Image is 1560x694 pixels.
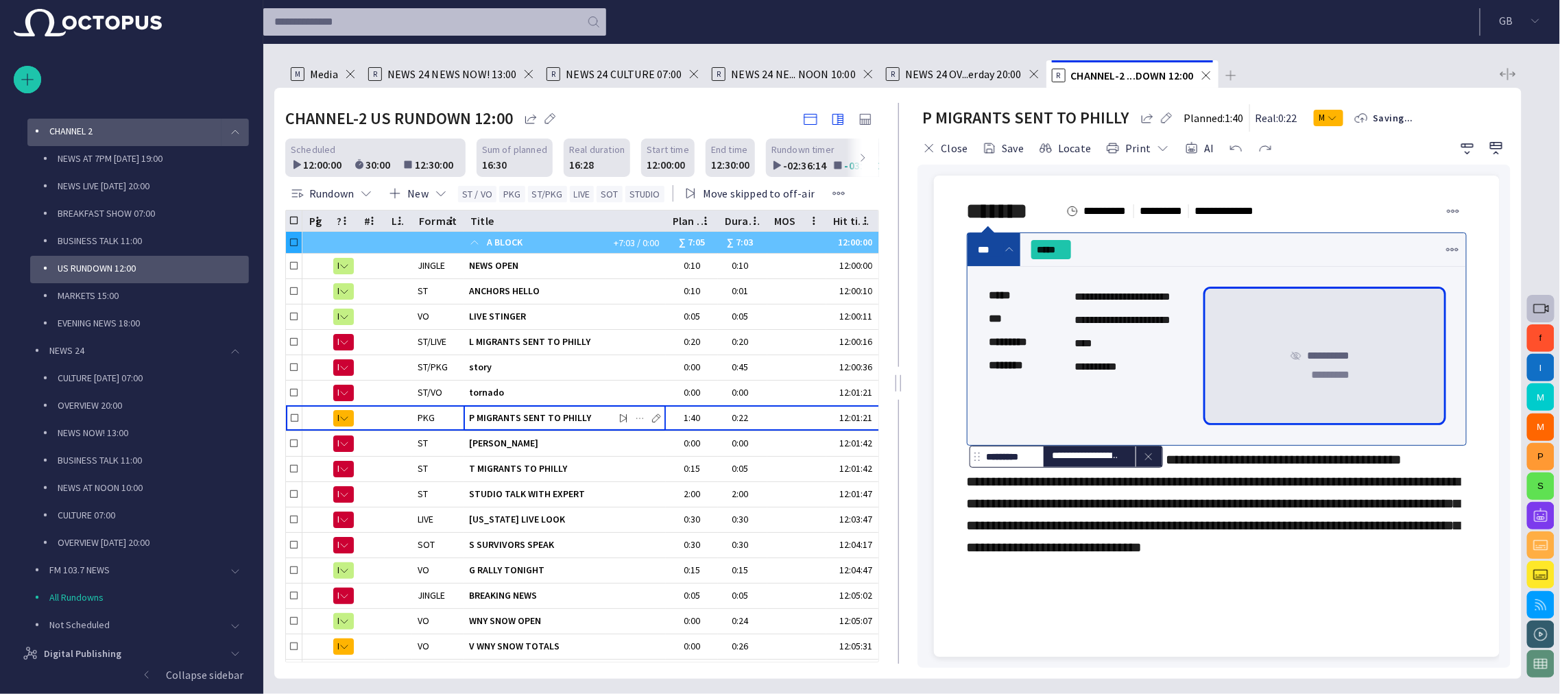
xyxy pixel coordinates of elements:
[44,647,121,660] p: Digital Publishing
[58,234,249,248] p: BUSINESS TALK 11:00
[671,564,712,577] div: 0:15
[671,488,712,501] div: 2:00
[337,214,341,228] div: ?
[418,386,442,399] div: ST/VO
[832,462,872,475] div: 12:01:42
[469,254,660,278] div: NEWS OPEN
[58,371,249,385] p: CULTURE [DATE] 07:00
[671,640,712,653] div: 0:00
[1034,136,1096,160] button: Locate
[712,67,725,81] p: R
[1527,472,1555,500] button: S
[732,285,754,298] div: 0:01
[418,564,429,577] div: VO
[30,530,249,558] div: OVERVIEW [DATE] 20:00
[337,640,339,654] span: M
[392,214,406,228] div: Lck
[418,437,428,450] div: ST
[880,60,1046,88] div: RNEWS 24 OV...erday 20:00
[732,437,754,450] div: 0:00
[647,143,689,156] span: Start time
[14,9,162,36] img: Octopus News Room
[469,507,660,532] div: COLORADO LIVE LOOK
[832,640,872,653] div: 12:05:31
[58,481,249,494] p: NEWS AT NOON 10:00
[364,214,370,228] div: #
[419,214,457,228] div: Format
[30,256,249,283] div: US RUNDOWN 12:00
[333,507,354,532] button: N
[469,513,660,526] span: [US_STATE] LIVE LOOK
[337,488,339,501] span: N
[832,310,872,323] div: 12:00:11
[487,232,607,253] span: A BLOCK
[30,366,249,393] div: CULTURE [DATE] 07:00
[291,67,304,81] p: M
[333,406,354,431] button: M
[671,285,712,298] div: 0:10
[1500,12,1513,29] p: G B
[570,186,595,202] button: LIVE
[469,437,660,450] span: [PERSON_NAME]
[469,232,607,253] div: A BLOCK
[499,186,525,202] button: PKG
[291,143,336,156] span: Scheduled
[1052,69,1066,82] p: R
[625,186,664,202] button: STUDIO
[333,304,354,329] button: R
[905,67,1022,81] span: NEWS 24 OV...erday 20:00
[482,156,507,173] div: 16:30
[337,310,339,324] span: R
[469,488,660,501] span: STUDIO TALK WITH EXPERT
[469,584,660,608] div: BREAKING NEWS
[442,211,461,230] button: Format column menu
[308,211,327,230] button: Pg column menu
[30,146,249,173] div: NEWS AT 7PM [DATE] 19:00
[337,437,339,451] span: N
[732,538,754,551] div: 0:30
[671,310,712,323] div: 0:05
[547,67,560,81] p: R
[469,482,660,507] div: STUDIO TALK WITH EXPERT
[1527,443,1555,470] button: P
[469,634,660,659] div: V WNY SNOW TOTALS
[368,67,382,81] p: R
[333,279,354,304] button: R
[469,381,660,405] div: tornado
[470,214,494,228] div: Title
[671,614,712,627] div: 0:00
[569,156,594,173] div: 16:28
[1046,60,1219,88] div: RCHANNEL-2 ...DOWN 12:00
[469,355,660,380] div: story
[1527,383,1555,411] button: M
[832,488,872,501] div: 12:01:47
[363,211,382,230] button: # column menu
[612,236,660,250] span: +7:03 / 0:00
[732,335,754,348] div: 0:20
[832,335,872,348] div: 12:00:16
[310,67,338,81] span: Media
[469,285,660,298] span: ANCHORS HELLO
[333,457,354,481] button: N
[671,437,712,450] div: 0:00
[418,640,429,653] div: VO
[469,538,660,551] span: S SURVIVORS SPEAK
[415,156,460,173] div: 12:30:00
[337,259,339,273] span: R
[309,214,322,228] div: Pg
[732,310,754,323] div: 0:05
[337,513,339,527] span: N
[469,558,660,583] div: G RALLY TONIGHT
[732,488,754,501] div: 2:00
[337,411,339,425] span: M
[333,431,354,456] button: N
[469,411,660,424] span: P MIGRANTS SENT TO PHILLY
[30,228,249,256] div: BUSINESS TALK 11:00
[469,310,660,323] span: LIVE STINGER
[469,640,660,653] span: V WNY SNOW TOTALS
[732,640,754,653] div: 0:26
[30,311,249,338] div: EVENING NEWS 18:00
[418,462,428,475] div: ST
[673,214,712,228] div: Plan dur
[58,398,249,412] p: OVERVIEW 20:00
